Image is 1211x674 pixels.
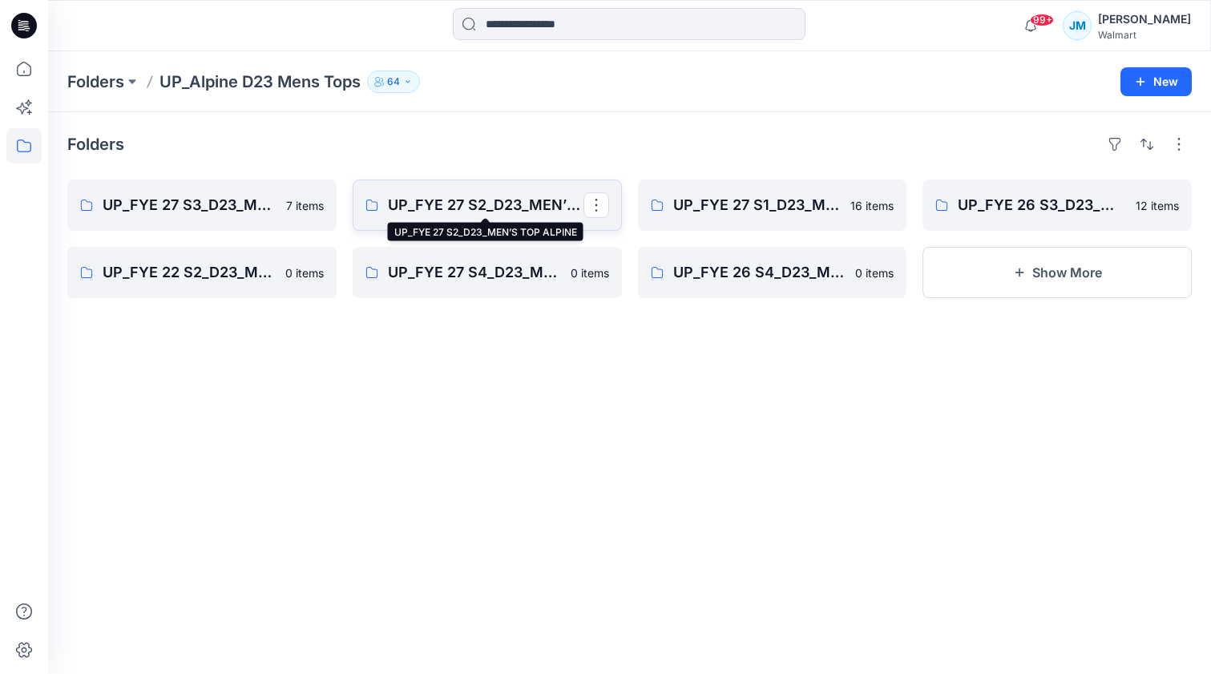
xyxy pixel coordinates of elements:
[353,247,622,298] a: UP_FYE 27 S4_D23_MEN’S TOP ALPINE0 items
[958,194,1126,216] p: UP_FYE 26 S3_D23_MEN’S TOP ALPINE
[67,71,124,93] a: Folders
[1136,197,1179,214] p: 12 items
[103,261,276,284] p: UP_FYE 22 S2_D23_MEN’S TOP ALPINE
[1030,14,1054,26] span: 99+
[353,180,622,231] a: UP_FYE 27 S2_D23_MEN’S TOP ALPINE
[922,180,1192,231] a: UP_FYE 26 S3_D23_MEN’S TOP ALPINE12 items
[286,197,324,214] p: 7 items
[850,197,894,214] p: 16 items
[103,194,277,216] p: UP_FYE 27 S3_D23_MEN’S TOP ALPINE
[388,194,583,216] p: UP_FYE 27 S2_D23_MEN’S TOP ALPINE
[67,247,337,298] a: UP_FYE 22 S2_D23_MEN’S TOP ALPINE0 items
[1120,67,1192,96] button: New
[1098,29,1191,41] div: Walmart
[159,71,361,93] p: UP_Alpine D23 Mens Tops
[673,194,842,216] p: UP_FYE 27 S1_D23_MEN’S TOP ALPINE
[1098,10,1191,29] div: [PERSON_NAME]
[1063,11,1092,40] div: JM
[387,73,400,91] p: 64
[388,261,561,284] p: UP_FYE 27 S4_D23_MEN’S TOP ALPINE
[67,180,337,231] a: UP_FYE 27 S3_D23_MEN’S TOP ALPINE7 items
[638,180,907,231] a: UP_FYE 27 S1_D23_MEN’S TOP ALPINE16 items
[285,264,324,281] p: 0 items
[367,71,420,93] button: 64
[67,135,124,154] h4: Folders
[571,264,609,281] p: 0 items
[673,261,846,284] p: UP_FYE 26 S4_D23_MEN’S TOP ALPINE
[638,247,907,298] a: UP_FYE 26 S4_D23_MEN’S TOP ALPINE0 items
[855,264,894,281] p: 0 items
[922,247,1192,298] button: Show More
